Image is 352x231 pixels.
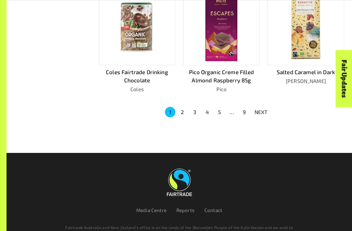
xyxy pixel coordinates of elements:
p: Salted Caramel in Dark [268,68,344,76]
button: Go to page 2 [177,107,188,117]
a: Reports [176,207,195,213]
nav: pagination navigation [164,106,271,118]
button: Go to page 4 [202,107,213,117]
p: Pico Organic Creme Filled Almond Raspberry 85g [183,68,260,85]
button: Go to page 9 [239,107,250,117]
p: Coles Fairtrade Drinking Chocolate [99,68,175,85]
p: Pico [183,85,260,93]
p: Coles [99,85,175,93]
a: Media Centre [136,207,167,213]
a: Contact [204,207,222,213]
p: NEXT [255,108,268,116]
button: Go to page 3 [190,107,200,117]
button: NEXT [251,106,271,118]
button: page 1 [165,107,175,117]
p: [PERSON_NAME] [268,77,344,85]
img: Fairtrade Australia New Zealand logo [167,169,192,196]
button: Go to page 5 [214,107,225,117]
div: … [227,108,237,116]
